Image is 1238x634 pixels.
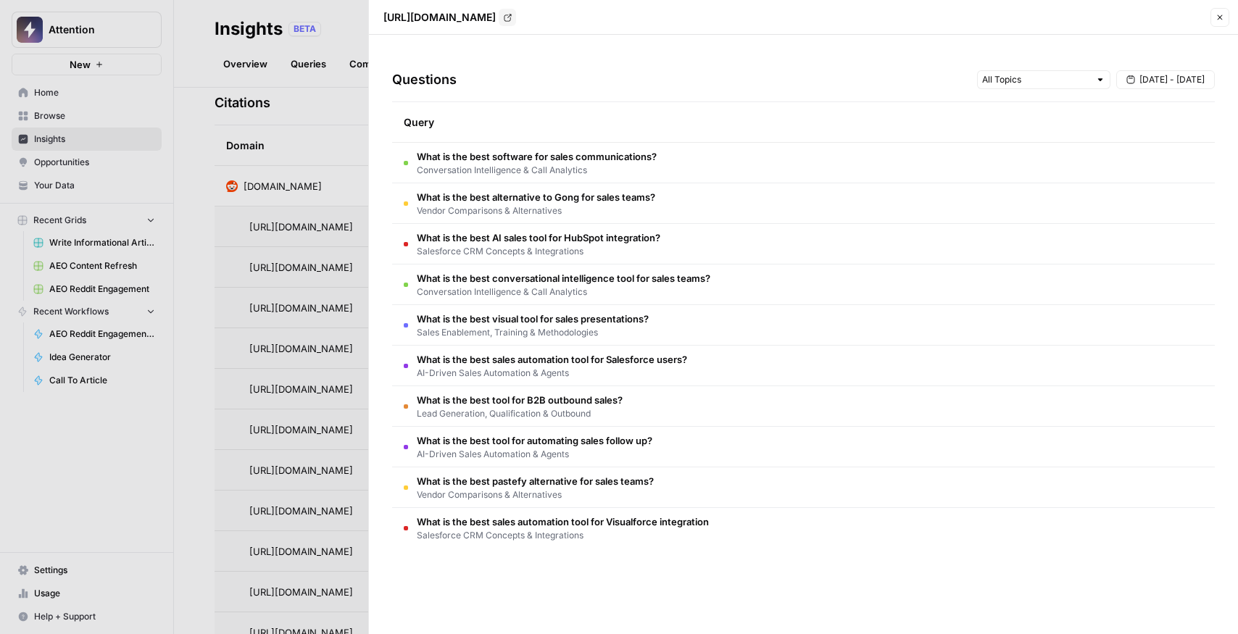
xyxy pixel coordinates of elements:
span: Conversation Intelligence & Call Analytics [417,164,657,177]
div: Query [404,102,1203,142]
span: What is the best sales automation tool for Visualforce integration [417,514,709,529]
span: Salesforce CRM Concepts & Integrations [417,245,660,258]
span: What is the best AI sales tool for HubSpot integration? [417,230,660,245]
a: Go to page https://www.reddit.com/r/sales/comments/1jmoza9/what_sales_tools_do_people_use_in_2025/ [499,9,516,26]
span: Vendor Comparisons & Alternatives [417,488,654,501]
span: What is the best conversational intelligence tool for sales teams? [417,271,710,285]
h3: Questions [392,70,457,90]
span: What is the best software for sales communications? [417,149,657,164]
span: What is the best pastefy alternative for sales teams? [417,474,654,488]
span: [DATE] - [DATE] [1139,73,1205,86]
button: [DATE] - [DATE] [1116,70,1215,89]
span: What is the best visual tool for sales presentations? [417,312,649,326]
span: AI-Driven Sales Automation & Agents [417,367,687,380]
span: Sales Enablement, Training & Methodologies [417,326,649,339]
span: Salesforce CRM Concepts & Integrations [417,529,709,542]
span: Conversation Intelligence & Call Analytics [417,285,710,299]
span: Lead Generation, Qualification & Outbound [417,407,623,420]
span: Vendor Comparisons & Alternatives [417,204,655,217]
span: What is the best tool for B2B outbound sales? [417,393,623,407]
span: What is the best alternative to Gong for sales teams? [417,190,655,204]
p: [URL][DOMAIN_NAME] [383,10,496,25]
span: What is the best sales automation tool for Salesforce users? [417,352,687,367]
span: What is the best tool for automating sales follow up? [417,433,652,448]
input: All Topics [982,72,1089,87]
span: AI-Driven Sales Automation & Agents [417,448,652,461]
